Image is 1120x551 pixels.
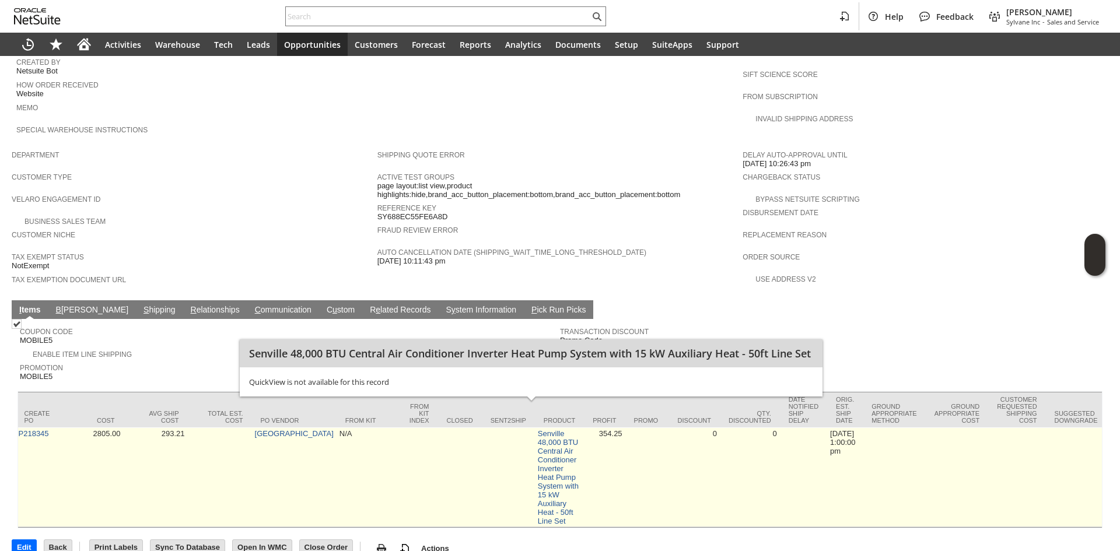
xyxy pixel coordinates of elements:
span: Tech [214,39,233,50]
a: Shipping Quote Error [377,151,465,159]
span: e [376,305,380,314]
span: Leads [247,39,270,50]
td: N/A [337,427,401,527]
a: Reference Key [377,204,436,212]
a: [GEOGRAPHIC_DATA] [255,429,334,438]
span: Website [16,89,44,99]
span: - [1042,17,1045,26]
div: Promo [634,417,660,424]
a: Special Warehouse Instructions [16,126,148,134]
div: Discount [678,417,711,424]
a: Activities [98,33,148,56]
a: From Subscription [743,93,818,101]
a: P218345 [19,429,49,438]
a: Senville 48,000 BTU Central Air Conditioner Inverter Heat Pump System with 15 kW Auxiliary Heat -... [538,429,579,525]
a: Related Records [367,305,433,316]
span: Sylvane Inc [1006,17,1040,26]
a: Custom [324,305,358,316]
a: Home [70,33,98,56]
span: S [143,305,149,314]
span: page layout:list view,product highlights:hide,brand_acc_button_placement:bottom,brand_acc_button_... [377,181,737,199]
a: Documents [548,33,608,56]
td: 0 [720,427,780,527]
span: Sales and Service [1047,17,1099,26]
div: Product [544,417,575,424]
div: Profit [593,417,616,424]
div: From Kit [345,417,392,424]
span: QuickView is not available for this record [249,377,813,387]
a: Leads [240,33,277,56]
div: Customer Requested Shipping Cost [997,396,1037,424]
div: Create PO [24,410,51,424]
span: Setup [615,39,638,50]
div: Shortcuts [42,33,70,56]
a: Delay Auto-Approval Until [743,151,847,159]
a: Customer Type [12,173,72,181]
a: Shipping [141,305,178,316]
a: Use Address V2 [755,275,815,283]
a: Invalid Shipping Address [755,115,853,123]
div: Qty. Discounted [729,410,771,424]
a: Recent Records [14,33,42,56]
span: Opportunities [284,39,341,50]
input: Search [286,9,590,23]
span: Warehouse [155,39,200,50]
td: 354.25 [584,427,625,527]
a: System Information [443,305,519,316]
div: Total Est. Cost [197,410,243,424]
svg: Search [590,9,604,23]
a: SuiteApps [645,33,699,56]
a: Transaction Discount [560,328,649,336]
span: [DATE] 10:11:43 pm [377,257,446,266]
a: Coupon Code [20,328,73,336]
a: Fraud Review Error [377,226,459,234]
span: I [19,305,22,314]
a: Pick Run Picks [528,305,589,316]
span: Customers [355,39,398,50]
span: y [452,305,456,314]
a: Replacement reason [743,231,827,239]
a: Auto Cancellation Date (shipping_wait_time_long_threshold_date) [377,248,646,257]
span: P [531,305,537,314]
span: Forecast [412,39,446,50]
a: Items [16,305,44,316]
td: 2805.00 [60,427,124,527]
div: Avg Ship Cost [132,410,179,424]
h2: Senville 48,000 BTU Central Air Conditioner Inverter Heat Pump System with 15 kW Auxiliary Heat -... [240,339,822,367]
a: Opportunities [277,33,348,56]
span: Activities [105,39,141,50]
svg: Home [77,37,91,51]
div: PO Vendor [261,417,328,424]
svg: Recent Records [21,37,35,51]
a: Order Source [743,253,800,261]
span: SY688EC55FE6A8D [377,212,448,222]
td: [DATE] 1:00:00 pm [827,427,863,527]
a: Tax Exemption Document URL [12,276,126,284]
div: From Kit Index [409,403,429,424]
div: Date Notified Ship Delay [789,396,818,424]
svg: Shortcuts [49,37,63,51]
div: Ground Appropriate Method [871,403,916,424]
iframe: Click here to launch Oracle Guided Learning Help Panel [1084,234,1105,276]
div: Sent2Ship [491,417,526,424]
a: Active Test Groups [377,173,454,181]
a: B[PERSON_NAME] [53,305,131,316]
div: Cost [68,417,115,424]
img: Checked [12,319,22,329]
span: NotExempt [12,261,49,271]
a: Promotion [20,364,63,372]
a: Sift Science Score [743,71,817,79]
a: Tax Exempt Status [12,253,84,261]
span: Oracle Guided Learning Widget. To move around, please hold and drag [1084,255,1105,276]
a: Customer Niche [12,231,75,239]
a: Setup [608,33,645,56]
span: SuiteApps [652,39,692,50]
a: Support [699,33,746,56]
div: Orig. Est. Ship Date [836,396,854,424]
div: Ground Appropriate Cost [935,403,979,424]
span: R [191,305,197,314]
span: [PERSON_NAME] [1006,6,1099,17]
span: Analytics [505,39,541,50]
a: Bypass NetSuite Scripting [755,195,859,203]
span: Help [885,11,904,22]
